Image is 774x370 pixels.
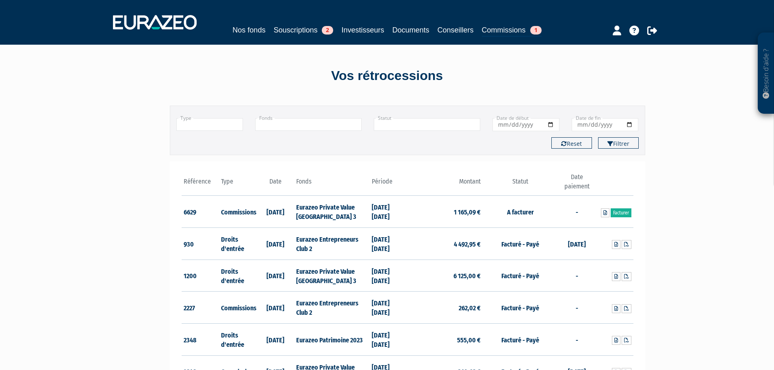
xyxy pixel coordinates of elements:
[341,24,384,36] a: Investisseurs
[232,24,265,36] a: Nos fonds
[370,196,408,228] td: [DATE] [DATE]
[182,292,219,324] td: 2227
[219,228,257,260] td: Droits d'entrée
[558,228,596,260] td: [DATE]
[294,292,369,324] td: Eurazeo Entrepreneurs Club 2
[182,173,219,196] th: Référence
[182,196,219,228] td: 6629
[408,228,483,260] td: 4 492,95 €
[294,173,369,196] th: Fonds
[408,173,483,196] th: Montant
[257,173,295,196] th: Date
[483,260,558,292] td: Facturé - Payé
[370,228,408,260] td: [DATE] [DATE]
[219,260,257,292] td: Droits d'entrée
[294,324,369,356] td: Eurazeo Patrimoine 2023
[219,173,257,196] th: Type
[257,196,295,228] td: [DATE]
[273,24,333,36] a: Souscriptions2
[438,24,474,36] a: Conseillers
[113,15,197,30] img: 1732889491-logotype_eurazeo_blanc_rvb.png
[483,292,558,324] td: Facturé - Payé
[257,260,295,292] td: [DATE]
[408,260,483,292] td: 6 125,00 €
[257,324,295,356] td: [DATE]
[558,260,596,292] td: -
[598,137,639,149] button: Filtrer
[219,292,257,324] td: Commissions
[483,173,558,196] th: Statut
[156,67,619,85] div: Vos rétrocessions
[219,324,257,356] td: Droits d'entrée
[408,196,483,228] td: 1 165,09 €
[182,228,219,260] td: 930
[483,324,558,356] td: Facturé - Payé
[370,260,408,292] td: [DATE] [DATE]
[294,196,369,228] td: Eurazeo Private Value [GEOGRAPHIC_DATA] 3
[483,228,558,260] td: Facturé - Payé
[558,292,596,324] td: -
[392,24,429,36] a: Documents
[761,37,771,110] p: Besoin d'aide ?
[182,260,219,292] td: 1200
[370,324,408,356] td: [DATE] [DATE]
[219,196,257,228] td: Commissions
[182,324,219,356] td: 2348
[408,292,483,324] td: 262,02 €
[322,26,333,35] span: 2
[483,196,558,228] td: A facturer
[482,24,542,37] a: Commissions1
[558,173,596,196] th: Date paiement
[558,324,596,356] td: -
[257,292,295,324] td: [DATE]
[551,137,592,149] button: Reset
[257,228,295,260] td: [DATE]
[370,173,408,196] th: Période
[294,260,369,292] td: Eurazeo Private Value [GEOGRAPHIC_DATA] 3
[408,324,483,356] td: 555,00 €
[558,196,596,228] td: -
[370,292,408,324] td: [DATE] [DATE]
[530,26,542,35] span: 1
[294,228,369,260] td: Eurazeo Entrepreneurs Club 2
[611,208,631,217] a: Facturer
